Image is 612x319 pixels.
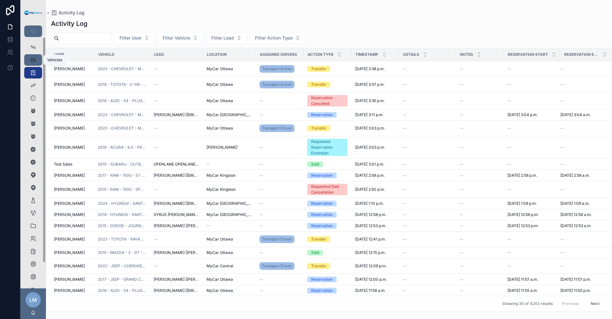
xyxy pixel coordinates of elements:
a: -- [259,223,300,228]
span: [DATE] 2:58 p.m. [355,173,385,178]
span: [DATE] 1:09 p.m. [507,201,537,206]
a: [PERSON_NAME] [54,187,90,192]
span: [DATE] 3:38 p.m. [355,66,385,71]
span: [DATE] 2:58 a.m. [560,173,590,178]
span: [PERSON_NAME] [54,201,85,206]
span: -- [560,98,564,103]
a: -- [460,223,500,228]
a: -- [403,82,452,87]
span: [DATE] 3:37 p.m. [355,82,385,87]
span: 2016 - AUDI - S4 - PLUS S LINE - 250894 [98,98,146,103]
a: [DATE] 3:35 p.m. [355,98,395,103]
a: [PERSON_NAME] [[PERSON_NAME][EMAIL_ADDRESS][DOMAIN_NAME]] [154,223,199,228]
a: -- [460,212,500,217]
a: [PERSON_NAME] [54,112,90,117]
span: [DATE] 3:03 p.m. [355,126,385,131]
a: MyCar Kingston [207,173,252,178]
a: Transport Driver [259,124,295,132]
span: [DATE] 3:03 p.m. [355,145,385,150]
span: -- [259,212,263,217]
a: -- [460,82,500,87]
a: Transport Driver [259,235,295,243]
a: [PERSON_NAME] [207,145,252,150]
button: Select Button [114,32,155,44]
span: -- [259,223,263,228]
span: -- [403,112,407,117]
img: App logo [24,11,42,15]
span: Test Sales [54,162,72,167]
a: -- [560,66,603,71]
span: [PERSON_NAME] [54,212,85,217]
a: -- [507,145,556,150]
a: Test Sales [54,162,90,167]
span: -- [154,187,157,192]
span: Transport Driver [262,82,292,87]
a: 2015 - DODGE - JOURNEY - SXT - 250880A [98,223,146,228]
a: Reservation [307,112,347,118]
a: [DATE] 2:58 p.m. [355,173,395,178]
span: -- [460,162,463,167]
a: -- [507,66,556,71]
a: [DATE] 1:10 p.m. [355,201,395,206]
a: -- [460,145,500,150]
span: -- [507,145,511,150]
span: -- [507,98,511,103]
a: -- [403,173,452,178]
a: [DATE] 12:53 a.m. [560,223,603,228]
div: Reservation [311,212,333,218]
div: Reservation Cancelled [311,95,344,107]
a: [DATE] 12:53 p.m. [507,223,556,228]
span: [DATE] 12:58 a.m. [560,212,592,217]
a: MyCar [GEOGRAPHIC_DATA] [207,201,252,206]
a: -- [460,187,500,192]
span: -- [403,162,407,167]
span: MyCar Ottawa [207,126,233,131]
a: -- [403,212,452,217]
span: Transport Driver [262,126,292,131]
a: -- [460,173,500,178]
span: [PERSON_NAME] [54,126,85,131]
div: Requested Reservation Extension [311,139,344,156]
a: [PERSON_NAME] [54,145,90,150]
a: [DATE] 3:03 p.m. [355,126,395,131]
div: Transfer [311,125,326,131]
a: -- [403,112,452,117]
a: Requested Sale Cancellation [307,184,347,195]
a: MyCar Kingston [207,187,252,192]
a: -- [403,126,452,131]
a: -- [460,126,500,131]
span: [DATE] 12:53 a.m. [560,223,592,228]
div: Transfer [311,236,326,242]
a: [DATE] 3:38 p.m. [355,66,395,71]
span: [DATE] 12:58 p.m. [507,212,539,217]
span: [DATE] 2:58 p.m. [507,173,537,178]
a: 2016 - ACURA - ILX - PREMIUM STYLE EDITION/TECH STYLE EDITION - 251228 [98,145,146,150]
a: 2019 - TOYOTA - C-HR - LE/XLE/LIMITED - 250710A [98,82,146,87]
div: Transfer [311,82,326,87]
span: -- [460,66,463,71]
a: [DATE] 1:09 a.m. [560,201,603,206]
a: Transport Driver [259,234,300,244]
span: Transport Driver [262,66,292,71]
span: [DATE] 3:04 p.m. [507,112,538,117]
span: Filter Lead [211,35,234,41]
a: -- [154,98,199,103]
a: Transfer [307,82,347,87]
span: Filter Action Type [255,35,293,41]
a: [DATE] 12:58 p.m. [507,212,556,217]
span: -- [403,82,407,87]
a: -- [154,82,199,87]
span: MyCar Kingston [207,187,236,192]
a: -- [560,145,603,150]
span: -- [403,126,407,131]
a: -- [403,145,452,150]
span: 2019 - HYUNDAI - SANTA FE - SEL, SEL PLUS - 251048 [98,212,146,217]
span: -- [460,187,463,192]
span: -- [259,187,263,192]
a: -- [259,212,300,217]
a: MyCar [GEOGRAPHIC_DATA] [207,212,252,217]
a: [DATE] 3:04 p.m. [507,112,556,117]
span: -- [460,212,463,217]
